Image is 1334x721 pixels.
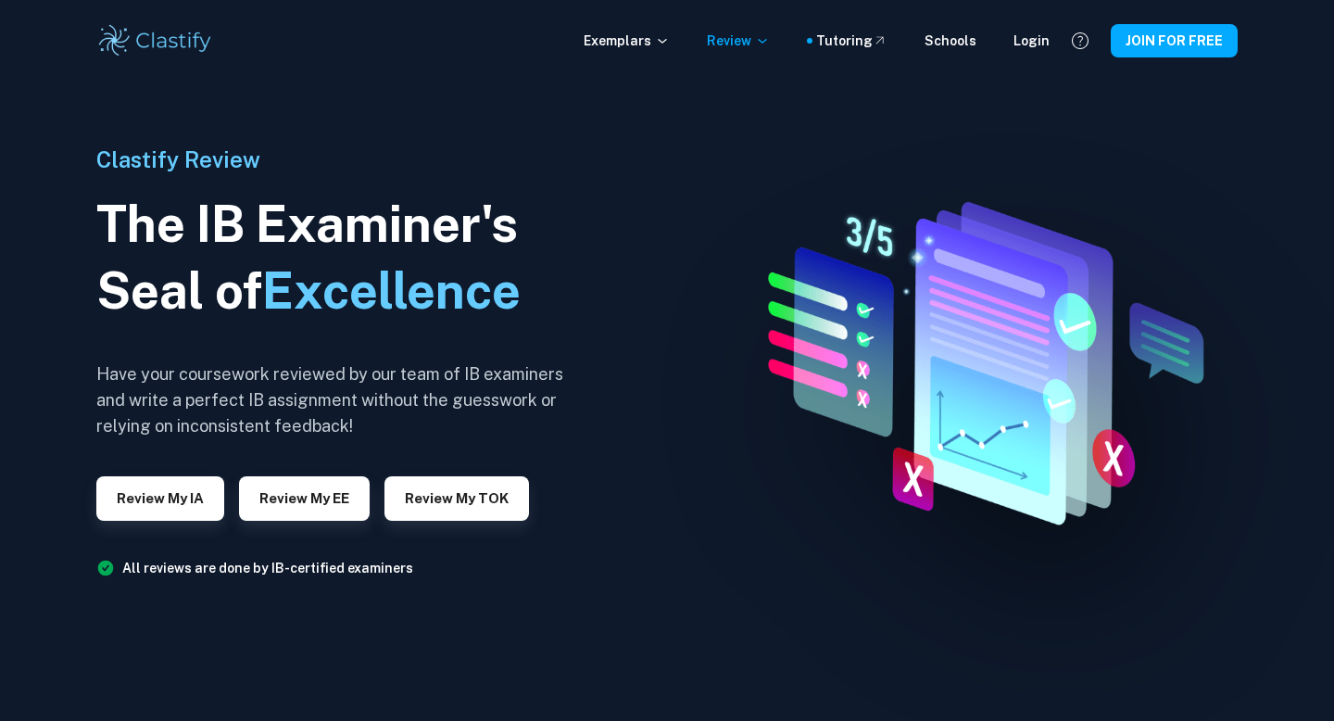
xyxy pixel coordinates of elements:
button: JOIN FOR FREE [1111,24,1238,57]
button: Review my TOK [384,476,529,521]
button: Help and Feedback [1064,25,1096,57]
a: All reviews are done by IB-certified examiners [122,561,413,576]
a: Tutoring [816,31,887,51]
h1: The IB Examiner's Seal of [96,191,578,324]
span: Excellence [262,261,521,320]
h6: Clastify Review [96,143,578,176]
a: Schools [925,31,976,51]
p: Exemplars [584,31,670,51]
p: Review [707,31,770,51]
img: Clastify logo [96,22,214,59]
button: Review my EE [239,476,370,521]
a: Login [1013,31,1050,51]
img: IA Review hero [726,187,1227,533]
button: Review my IA [96,476,224,521]
h6: Have your coursework reviewed by our team of IB examiners and write a perfect IB assignment witho... [96,361,578,439]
